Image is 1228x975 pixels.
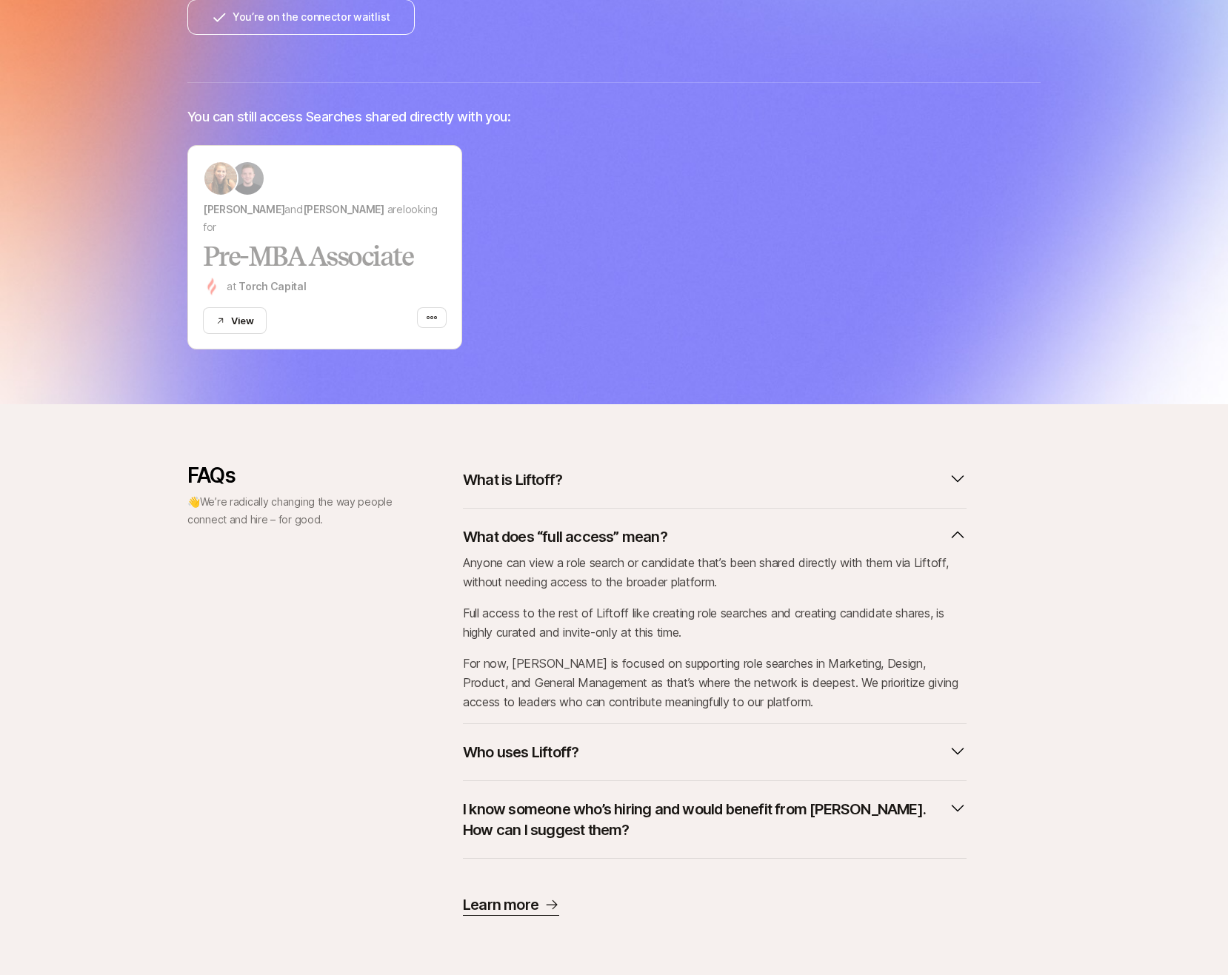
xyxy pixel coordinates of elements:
[463,469,562,490] p: What is Liftoff?
[463,894,559,916] a: Learn more
[187,463,395,487] p: FAQs
[463,799,943,840] p: I know someone who’s hiring and would benefit from [PERSON_NAME]. How can I suggest them?
[187,493,395,529] p: 👋
[463,894,538,915] p: Learn more
[463,742,578,763] p: Who uses Liftoff?
[463,463,967,496] button: What is Liftoff?
[463,603,967,642] p: Full access to the rest of Liftoff like creating role searches and creating candidate shares, is ...
[463,654,967,711] p: For now, [PERSON_NAME] is focused on supporting role searches in Marketing, Design, Product, and ...
[187,107,510,127] p: You can still access Searches shared directly with you:
[463,553,967,592] p: Anyone can view a role search or candidate that’s been shared directly with them via Liftoff, wit...
[463,520,967,553] button: What does “full access” mean?
[463,736,967,768] button: Who uses Liftoff?
[463,553,967,711] div: What does “full access” mean?
[187,495,393,526] span: We’re radically changing the way people connect and hire – for good.
[203,307,267,334] button: View
[463,526,667,547] p: What does “full access” mean?
[463,793,967,846] button: I know someone who’s hiring and would benefit from [PERSON_NAME]. How can I suggest them?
